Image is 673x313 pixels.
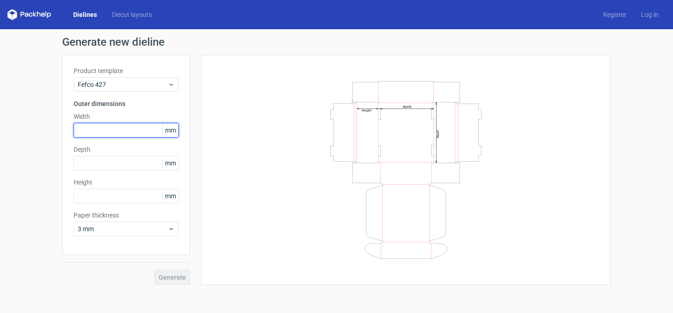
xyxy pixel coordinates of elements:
label: Width [74,112,179,121]
span: Fefco 427 [78,80,168,89]
a: Diecut layouts [104,10,159,19]
text: Depth [436,129,440,138]
text: Width [403,104,411,108]
span: 3 mm [78,224,168,233]
span: mm [162,189,178,203]
label: Paper thickness [74,211,179,220]
h3: Outer dimensions [74,99,179,108]
span: mm [162,123,178,137]
a: Dielines [66,10,104,19]
a: Log in [634,10,666,19]
label: Depth [74,145,179,154]
text: Height [362,108,371,112]
h1: Generate new dieline [62,37,611,48]
span: mm [162,156,178,170]
label: Product template [74,66,179,75]
label: Height [74,178,179,187]
a: Register [596,10,634,19]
